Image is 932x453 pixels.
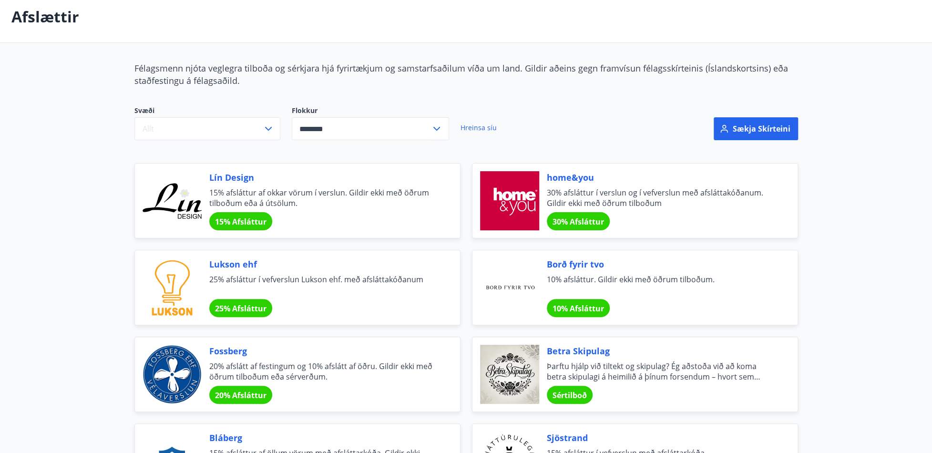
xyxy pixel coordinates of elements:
span: Félagsmenn njóta veglegra tilboða og sérkjara hjá fyrirtækjum og samstarfsaðilum víða um land. Gi... [134,62,788,86]
a: Hreinsa síu [461,117,497,138]
span: 30% afsláttur í verslun og í vefverslun með afsláttakóðanum. Gildir ekki með öðrum tilboðum [547,187,775,208]
span: 20% Afsláttur [215,390,266,401]
span: 20% afslátt af festingum og 10% afslátt af öðru. Gildir ekki með öðrum tilboðum eða sérverðum. [209,361,437,382]
p: Afslættir [11,6,79,27]
span: Sjöstrand [547,432,775,444]
span: Bláberg [209,432,437,444]
span: Fossberg [209,345,437,357]
span: Lín Design [209,171,437,184]
button: Sækja skírteini [714,117,798,140]
button: Allt [134,117,280,140]
span: 25% afsláttur í vefverslun Lukson ehf. með afsláttakóðanum [209,274,437,295]
span: Betra Skipulag [547,345,775,357]
span: Lukson ehf [209,258,437,270]
span: Þarftu hjálp við tiltekt og skipulag? Ég aðstoða við að koma betra skipulagi á heimilið á þínum f... [547,361,775,382]
span: Svæði [134,106,280,117]
span: 10% Afsláttur [553,303,604,314]
span: Sértilboð [553,390,587,401]
span: 10% afsláttur. Gildir ekki með öðrum tilboðum. [547,274,775,295]
span: Borð fyrir tvo [547,258,775,270]
span: 25% Afsláttur [215,303,266,314]
span: 30% Afsláttur [553,216,604,227]
span: 15% Afsláttur [215,216,266,227]
span: Allt [143,124,154,134]
span: home&you [547,171,775,184]
label: Flokkur [292,106,449,115]
span: 15% afsláttur af okkar vörum í verslun. Gildir ekki með öðrum tilboðum eða á útsölum. [209,187,437,208]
